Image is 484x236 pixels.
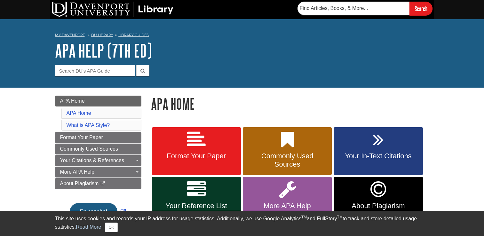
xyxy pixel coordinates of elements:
[248,202,327,210] span: More APA Help
[91,33,113,37] a: DU Library
[100,182,106,186] i: This link opens in a new window
[60,181,99,186] span: About Plagiarism
[55,215,429,232] div: This site uses cookies and records your IP address for usage statistics. Additionally, we use Goo...
[55,41,152,60] a: APA Help (7th Ed)
[60,146,118,152] span: Commonly Used Sources
[301,215,307,219] sup: TM
[55,132,141,143] a: Format Your Paper
[55,178,141,189] a: About Plagiarism
[151,96,429,112] h1: APA Home
[55,96,141,231] div: Guide Page Menu
[243,127,332,175] a: Commonly Used Sources
[157,152,236,160] span: Format Your Paper
[70,203,117,220] button: En español
[338,202,418,210] span: About Plagiarism
[55,167,141,177] a: More APA Help
[334,127,423,175] a: Your In-Text Citations
[243,177,332,226] a: More APA Help
[67,122,110,128] a: What is APA Style?
[55,65,135,76] input: Search DU's APA Guide
[52,2,173,17] img: DU Library
[60,135,103,140] span: Format Your Paper
[334,177,423,226] a: Link opens in new window
[298,2,432,15] form: Searches DU Library's articles, books, and more
[105,223,117,232] button: Close
[67,110,91,116] a: APA Home
[157,202,236,210] span: Your Reference List
[60,169,94,175] span: More APA Help
[248,152,327,169] span: Commonly Used Sources
[298,2,409,15] input: Find Articles, Books, & More...
[337,215,343,219] sup: TM
[76,224,101,230] a: Read More
[152,127,241,175] a: Format Your Paper
[338,152,418,160] span: Your In-Text Citations
[60,158,124,163] span: Your Citations & References
[55,144,141,154] a: Commonly Used Sources
[152,177,241,226] a: Your Reference List
[55,96,141,106] a: APA Home
[55,155,141,166] a: Your Citations & References
[55,31,429,41] nav: breadcrumb
[118,33,149,37] a: Library Guides
[409,2,432,15] input: Search
[60,98,85,104] span: APA Home
[68,209,127,214] a: Link opens in new window
[55,32,85,38] a: My Davenport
